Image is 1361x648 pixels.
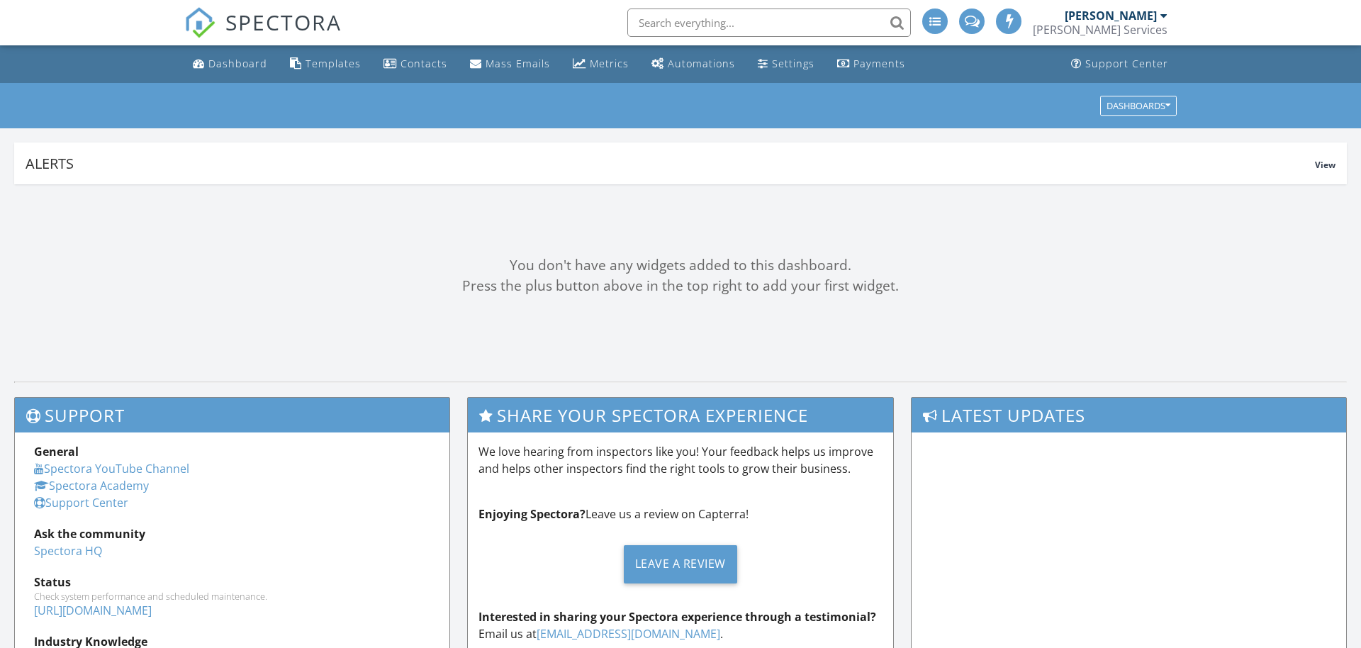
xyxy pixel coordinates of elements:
strong: Enjoying Spectora? [478,506,586,522]
a: Leave a Review [478,534,883,594]
a: Spectora YouTube Channel [34,461,189,476]
a: Spectora HQ [34,543,102,559]
div: Leave a Review [624,545,737,583]
div: Automations [668,57,735,70]
div: Metrics [590,57,629,70]
div: Press the plus button above in the top right to add your first widget. [14,276,1347,296]
a: Support Center [1065,51,1174,77]
p: Email us at . [478,608,883,642]
div: Status [34,574,430,591]
div: Check system performance and scheduled maintenance. [34,591,430,602]
div: Mahon Services [1033,23,1167,37]
div: Templates [306,57,361,70]
a: SPECTORA [184,19,342,49]
div: [PERSON_NAME] [1065,9,1157,23]
input: Search everything... [627,9,911,37]
a: Templates [284,51,366,77]
strong: Interested in sharing your Spectora experience through a testimonial? [478,609,876,625]
div: Payments [853,57,905,70]
strong: General [34,444,79,459]
div: Contacts [401,57,447,70]
div: Ask the community [34,525,430,542]
p: Leave us a review on Capterra! [478,505,883,523]
a: Settings [752,51,820,77]
a: Spectora Academy [34,478,149,493]
a: Dashboard [187,51,273,77]
p: We love hearing from inspectors like you! Your feedback helps us improve and helps other inspecto... [478,443,883,477]
h3: Support [15,398,449,432]
a: Contacts [378,51,453,77]
div: You don't have any widgets added to this dashboard. [14,255,1347,276]
div: Support Center [1085,57,1168,70]
h3: Share Your Spectora Experience [468,398,894,432]
div: Dashboard [208,57,267,70]
a: Mass Emails [464,51,556,77]
img: The Best Home Inspection Software - Spectora [184,7,215,38]
a: [EMAIL_ADDRESS][DOMAIN_NAME] [537,626,720,642]
div: Alerts [26,154,1315,173]
a: Automations (Advanced) [646,51,741,77]
a: Payments [831,51,911,77]
div: Dashboards [1107,101,1170,111]
h3: Latest Updates [912,398,1346,432]
button: Dashboards [1100,96,1177,116]
div: Mass Emails [486,57,550,70]
div: Settings [772,57,814,70]
span: View [1315,159,1335,171]
a: Metrics [567,51,634,77]
span: SPECTORA [225,7,342,37]
a: Support Center [34,495,128,510]
a: [URL][DOMAIN_NAME] [34,603,152,618]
